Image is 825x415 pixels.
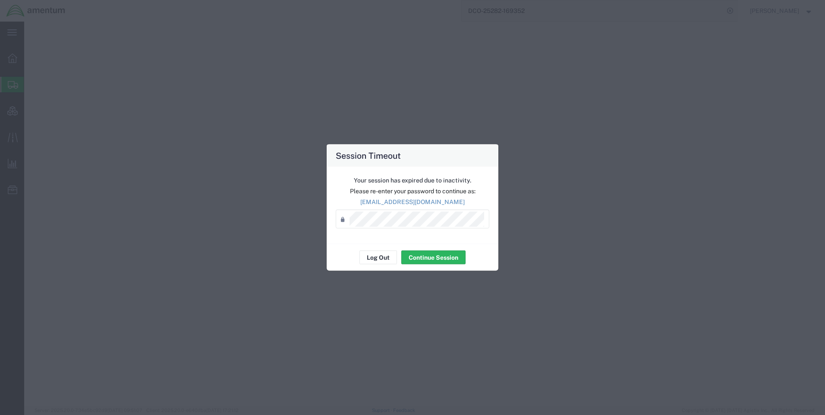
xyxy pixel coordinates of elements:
[401,251,466,264] button: Continue Session
[336,198,489,207] p: [EMAIL_ADDRESS][DOMAIN_NAME]
[336,187,489,196] p: Please re-enter your password to continue as:
[336,149,401,162] h4: Session Timeout
[359,251,397,264] button: Log Out
[336,176,489,185] p: Your session has expired due to inactivity.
